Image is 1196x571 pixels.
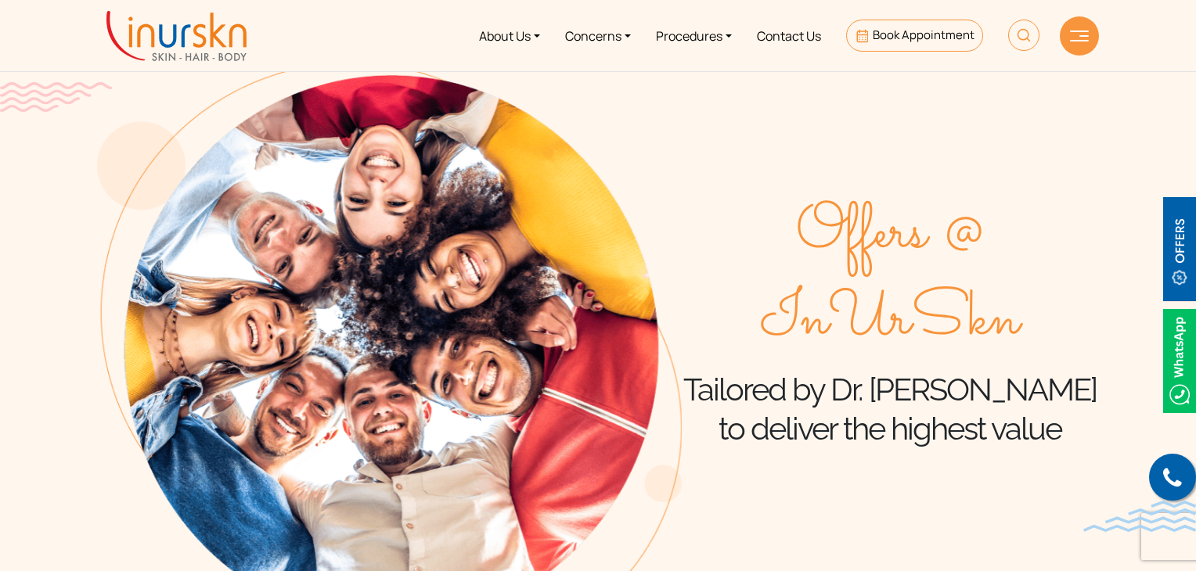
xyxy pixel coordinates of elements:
a: Contact Us [744,6,834,65]
img: bluewave [1083,501,1196,532]
a: Concerns [553,6,643,65]
a: Whatsappicon [1163,351,1196,368]
img: offerBt [1163,197,1196,301]
img: Whatsappicon [1163,309,1196,413]
div: Tailored by Dr. [PERSON_NAME] to deliver the highest value [682,190,1099,448]
a: Book Appointment [846,20,983,52]
span: Book Appointment [873,27,974,43]
a: About Us [467,6,553,65]
span: Offers @ InUrSkn [682,190,1099,364]
img: HeaderSearch [1008,20,1039,51]
img: hamLine.svg [1070,31,1089,41]
img: inurskn-logo [106,11,247,61]
a: Procedures [643,6,744,65]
